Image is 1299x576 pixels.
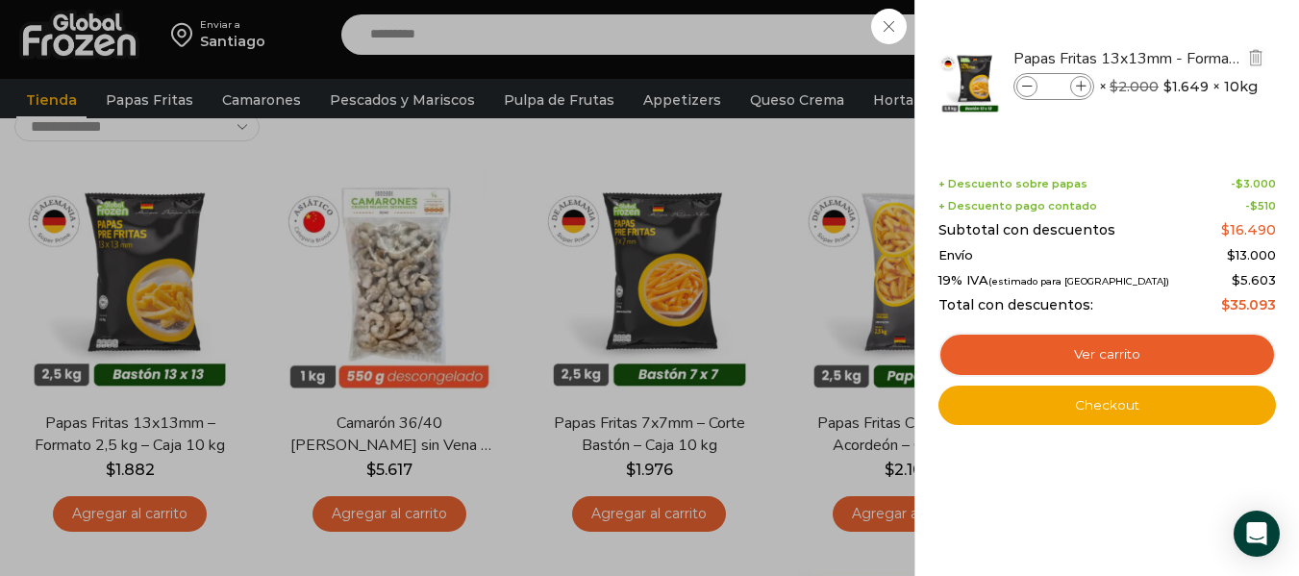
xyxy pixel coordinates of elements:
[1110,78,1118,95] span: $
[1013,48,1242,69] a: Papas Fritas 13x13mm - Formato 2,5 kg - Caja 10 kg
[1221,296,1276,313] bdi: 35.093
[938,200,1097,213] span: + Descuento pago contado
[938,333,1276,377] a: Ver carrito
[938,386,1276,426] a: Checkout
[1039,76,1068,97] input: Product quantity
[988,276,1169,287] small: (estimado para [GEOGRAPHIC_DATA])
[1231,178,1276,190] span: -
[1227,247,1236,263] span: $
[1232,272,1276,288] span: 5.603
[1245,47,1266,71] a: Eliminar Papas Fritas 13x13mm - Formato 2,5 kg - Caja 10 kg del carrito
[1232,272,1240,288] span: $
[1250,199,1276,213] bdi: 510
[1099,73,1258,100] span: × × 10kg
[1236,177,1276,190] bdi: 3.000
[938,248,973,263] span: Envío
[1110,78,1159,95] bdi: 2.000
[1163,77,1209,96] bdi: 1.649
[1250,199,1258,213] span: $
[1245,200,1276,213] span: -
[938,297,1093,313] span: Total con descuentos:
[1247,49,1264,66] img: Eliminar Papas Fritas 13x13mm - Formato 2,5 kg - Caja 10 kg del carrito
[1163,77,1172,96] span: $
[1236,177,1243,190] span: $
[1221,296,1230,313] span: $
[938,178,1087,190] span: + Descuento sobre papas
[938,222,1115,238] span: Subtotal con descuentos
[1234,511,1280,557] div: Open Intercom Messenger
[1221,221,1230,238] span: $
[1227,247,1276,263] bdi: 13.000
[1221,221,1276,238] bdi: 16.490
[938,273,1169,288] span: 19% IVA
